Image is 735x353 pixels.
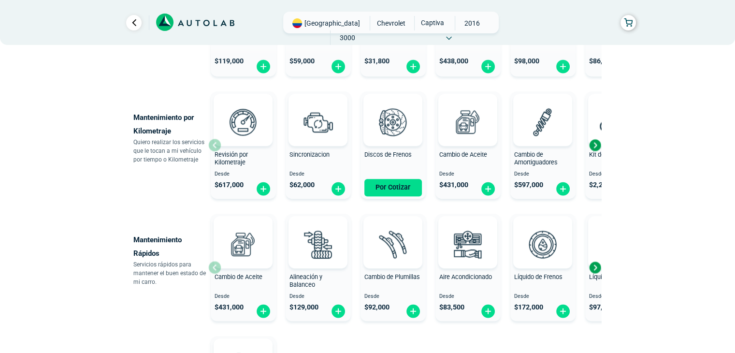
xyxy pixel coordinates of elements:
[510,91,576,199] button: Cambio de Amortiguadores Desde $597,000
[215,273,262,280] span: Cambio de Aceite
[303,218,332,247] img: AD0BCuuxAAAAAElFTkSuQmCC
[447,223,489,265] img: aire_acondicionado-v3.svg
[453,96,482,125] img: AD0BCuuxAAAAAElFTkSuQmCC
[480,181,496,196] img: fi_plus-circle2.svg
[589,57,614,65] span: $ 86,900
[229,96,258,125] img: AD0BCuuxAAAAAElFTkSuQmCC
[215,294,272,300] span: Desde
[215,303,244,311] span: $ 431,000
[514,273,562,280] span: Líquido de Frenos
[286,91,351,199] button: Sincronizacion Desde $62,000
[439,151,487,158] span: Cambio de Aceite
[374,16,408,30] span: CHEVROLET
[222,101,264,143] img: revision_por_kilometraje-v3.svg
[378,218,407,247] img: AD0BCuuxAAAAAElFTkSuQmCC
[514,181,543,189] span: $ 597,000
[514,57,539,65] span: $ 98,000
[222,223,264,265] img: cambio_de_aceite-v3.svg
[215,181,244,189] span: $ 617,000
[589,303,614,311] span: $ 97,300
[588,260,602,275] div: Next slide
[514,171,572,177] span: Desde
[360,91,426,199] button: Discos de Frenos Por Cotizar
[289,151,330,158] span: Sincronizacion
[364,294,422,300] span: Desde
[289,171,347,177] span: Desde
[289,57,315,65] span: $ 59,000
[585,214,650,321] button: Líquido Refrigerante Desde $97,300
[589,181,624,189] span: $ 2,290,000
[589,151,637,158] span: Kit de Repartición
[304,18,360,28] span: [GEOGRAPHIC_DATA]
[256,59,271,74] img: fi_plus-circle2.svg
[510,214,576,321] button: Líquido de Frenos Desde $172,000
[455,16,490,30] span: 2016
[415,16,449,29] span: CAPTIVA
[364,57,389,65] span: $ 31,800
[589,294,647,300] span: Desde
[303,96,332,125] img: AD0BCuuxAAAAAElFTkSuQmCC
[439,57,468,65] span: $ 438,000
[439,181,468,189] span: $ 431,000
[555,181,571,196] img: fi_plus-circle2.svg
[286,214,351,321] button: Alineación y Balanceo Desde $129,000
[514,303,543,311] span: $ 172,000
[453,218,482,247] img: AD0BCuuxAAAAAElFTkSuQmCC
[439,303,464,311] span: $ 83,500
[215,171,272,177] span: Desde
[585,91,650,199] button: Kit de Repartición Desde $2,290,000
[256,304,271,319] img: fi_plus-circle2.svg
[514,151,558,166] span: Cambio de Amortiguadores
[372,223,414,265] img: plumillas-v3.svg
[331,304,346,319] img: fi_plus-circle2.svg
[133,138,208,164] p: Quiero realizar los servicios que le tocan a mi vehículo por tiempo o Kilometraje
[297,223,339,265] img: alineacion_y_balanceo-v3.svg
[405,59,421,74] img: fi_plus-circle2.svg
[215,57,244,65] span: $ 119,000
[133,111,208,138] p: Mantenimiento por Kilometraje
[514,294,572,300] span: Desde
[439,273,492,280] span: Aire Acondicionado
[289,303,318,311] span: $ 129,000
[555,59,571,74] img: fi_plus-circle2.svg
[528,218,557,247] img: AD0BCuuxAAAAAElFTkSuQmCC
[133,233,208,260] p: Mantenimiento Rápidos
[289,273,322,289] span: Alineación y Balanceo
[439,171,497,177] span: Desde
[439,294,497,300] span: Desde
[331,59,346,74] img: fi_plus-circle2.svg
[480,304,496,319] img: fi_plus-circle2.svg
[211,91,276,199] button: Revisión por Kilometraje Desde $617,000
[211,214,276,321] button: Cambio de Aceite Desde $431,000
[364,151,412,158] span: Discos de Frenos
[126,15,142,30] a: Ir al paso anterior
[435,91,501,199] button: Cambio de Aceite Desde $431,000
[331,30,365,45] span: 3000
[364,273,420,280] span: Cambio de Plumillas
[589,171,647,177] span: Desde
[521,101,564,143] img: amortiguadores-v3.svg
[229,218,258,247] img: AD0BCuuxAAAAAElFTkSuQmCC
[447,101,489,143] img: cambio_de_aceite-v3.svg
[480,59,496,74] img: fi_plus-circle2.svg
[405,304,421,319] img: fi_plus-circle2.svg
[133,260,208,286] p: Servicios rápidos para mantener el buen estado de mi carro.
[372,101,414,143] img: frenos2-v3.svg
[435,214,501,321] button: Aire Acondicionado Desde $83,500
[364,303,389,311] span: $ 92,000
[292,18,302,28] img: Flag of COLOMBIA
[589,273,644,280] span: Líquido Refrigerante
[297,101,339,143] img: sincronizacion-v3.svg
[528,96,557,125] img: AD0BCuuxAAAAAElFTkSuQmCC
[364,179,422,196] button: Por Cotizar
[600,113,636,132] img: correa_de_reparticion-v3.svg
[215,151,248,166] span: Revisión por Kilometraje
[588,138,602,152] div: Next slide
[289,181,315,189] span: $ 62,000
[256,181,271,196] img: fi_plus-circle2.svg
[521,223,564,265] img: liquido_frenos-v3.svg
[555,304,571,319] img: fi_plus-circle2.svg
[596,223,639,265] img: liquido_refrigerante-v3.svg
[331,181,346,196] img: fi_plus-circle2.svg
[289,294,347,300] span: Desde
